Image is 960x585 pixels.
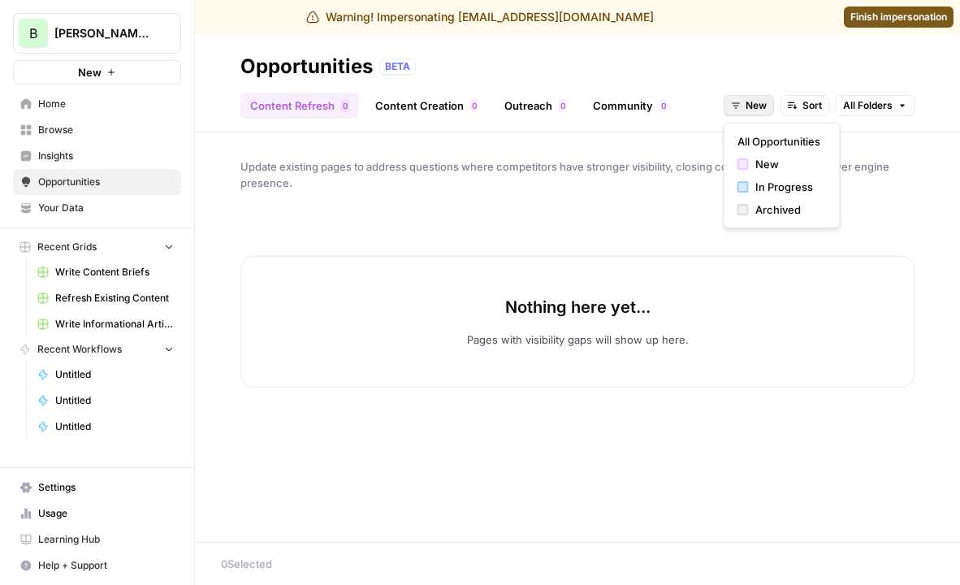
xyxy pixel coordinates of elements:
[343,99,348,112] span: 0
[38,175,174,189] span: Opportunities
[221,556,934,572] div: 0 Selected
[13,143,181,169] a: Insights
[30,311,181,337] a: Write Informational Article
[379,58,416,75] div: BETA
[37,240,97,254] span: Recent Grids
[724,95,774,116] button: New
[13,235,181,259] button: Recent Grids
[55,367,174,382] span: Untitled
[844,6,954,28] a: Finish impersonation
[30,362,181,388] a: Untitled
[30,388,181,414] a: Untitled
[13,195,181,221] a: Your Data
[55,317,174,331] span: Write Informational Article
[659,99,668,112] div: 0
[505,296,651,318] p: Nothing here yet...
[365,93,488,119] a: Content Creation0
[755,156,820,172] span: New
[30,285,181,311] a: Refresh Existing Content
[737,133,820,149] span: All Opportunities
[29,24,37,43] span: B
[55,393,174,408] span: Untitled
[850,10,947,24] span: Finish impersonation
[38,123,174,137] span: Browse
[13,500,181,526] a: Usage
[560,99,565,112] span: 0
[13,474,181,500] a: Settings
[55,265,174,279] span: Write Content Briefs
[30,259,181,285] a: Write Content Briefs
[38,97,174,111] span: Home
[38,532,174,547] span: Learning Hub
[724,123,841,228] div: New
[78,64,102,80] span: New
[13,526,181,552] a: Learning Hub
[746,98,767,113] span: New
[495,93,577,119] a: Outreach0
[55,291,174,305] span: Refresh Existing Content
[13,91,181,117] a: Home
[38,558,174,573] span: Help + Support
[240,54,373,80] div: Opportunities
[13,169,181,195] a: Opportunities
[802,98,822,113] span: Sort
[38,506,174,521] span: Usage
[240,158,915,191] span: Update existing pages to address questions where competitors have stronger visibility, closing co...
[470,99,478,112] div: 0
[38,201,174,215] span: Your Data
[755,201,820,218] span: Archived
[559,99,567,112] div: 0
[836,95,915,116] button: All Folders
[240,93,359,119] a: Content Refresh0
[13,552,181,578] button: Help + Support
[37,342,122,357] span: Recent Workflows
[13,337,181,362] button: Recent Workflows
[306,9,654,25] div: Warning! Impersonating [EMAIL_ADDRESS][DOMAIN_NAME]
[38,480,174,495] span: Settings
[467,331,689,348] p: Pages with visibility gaps will show up here.
[13,117,181,143] a: Browse
[55,419,174,434] span: Untitled
[54,25,153,41] span: [PERSON_NAME] Financials
[583,93,677,119] a: Community0
[13,13,181,54] button: Workspace: Bennett Financials
[13,60,181,84] button: New
[781,95,829,116] button: Sort
[38,149,174,163] span: Insights
[30,414,181,440] a: Untitled
[472,99,477,112] span: 0
[341,99,349,112] div: 0
[843,98,893,113] span: All Folders
[661,99,666,112] span: 0
[755,179,820,195] span: In Progress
